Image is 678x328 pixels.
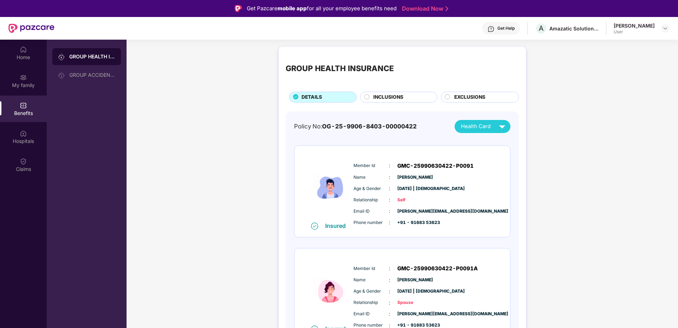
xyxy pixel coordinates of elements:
[353,277,389,283] span: Name
[389,173,390,181] span: :
[309,256,352,325] img: icon
[397,264,478,273] span: GMC-25990630422-P0091A
[353,174,389,181] span: Name
[389,265,390,272] span: :
[69,72,115,78] div: GROUP ACCIDENTAL INSURANCE
[20,102,27,109] img: svg+xml;base64,PHN2ZyBpZD0iQmVuZWZpdHMiIHhtbG5zPSJodHRwOi8vd3d3LnczLm9yZy8yMDAwL3N2ZyIgd2lkdGg9Ij...
[397,208,433,215] span: [PERSON_NAME][EMAIL_ADDRESS][DOMAIN_NAME]
[20,130,27,137] img: svg+xml;base64,PHN2ZyBpZD0iSG9zcGl0YWxzIiB4bWxucz0iaHR0cDovL3d3dy53My5vcmcvMjAwMC9zdmciIHdpZHRoPS...
[455,120,510,133] button: Health Card
[302,93,322,101] span: DETAILS
[397,197,433,203] span: Self
[397,219,433,226] span: +91 - 91683 53623
[353,197,389,203] span: Relationship
[389,207,390,215] span: :
[461,122,491,131] span: Health Card
[397,185,433,192] span: [DATE] | [DEMOGRAPHIC_DATA]
[662,25,668,31] img: svg+xml;base64,PHN2ZyBpZD0iRHJvcGRvd24tMzJ4MzIiIHhtbG5zPSJodHRwOi8vd3d3LnczLm9yZy8yMDAwL3N2ZyIgd2...
[311,223,318,230] img: svg+xml;base64,PHN2ZyB4bWxucz0iaHR0cDovL3d3dy53My5vcmcvMjAwMC9zdmciIHdpZHRoPSIxNiIgaGVpZ2h0PSIxNi...
[389,185,390,192] span: :
[389,276,390,284] span: :
[389,288,390,295] span: :
[397,288,433,295] span: [DATE] | [DEMOGRAPHIC_DATA]
[497,25,515,31] div: Get Help
[353,299,389,306] span: Relationship
[20,74,27,81] img: svg+xml;base64,PHN2ZyB3aWR0aD0iMjAiIGhlaWdodD0iMjAiIHZpZXdCb3g9IjAgMCAyMCAyMCIgZmlsbD0ibm9uZSIgeG...
[58,53,65,61] img: svg+xml;base64,PHN2ZyB3aWR0aD0iMjAiIGhlaWdodD0iMjAiIHZpZXdCb3g9IjAgMCAyMCAyMCIgZmlsbD0ibm9uZSIgeG...
[20,158,27,165] img: svg+xml;base64,PHN2ZyBpZD0iQ2xhaW0iIHhtbG5zPSJodHRwOi8vd3d3LnczLm9yZy8yMDAwL3N2ZyIgd2lkdGg9IjIwIi...
[389,299,390,307] span: :
[487,25,495,33] img: svg+xml;base64,PHN2ZyBpZD0iSGVscC0zMngzMiIgeG1sbnM9Imh0dHA6Ly93d3cudzMub3JnLzIwMDAvc3ZnIiB3aWR0aD...
[539,24,544,33] span: A
[397,174,433,181] span: [PERSON_NAME]
[389,219,390,226] span: :
[20,46,27,53] img: svg+xml;base64,PHN2ZyBpZD0iSG9tZSIgeG1sbnM9Imh0dHA6Ly93d3cudzMub3JnLzIwMDAvc3ZnIiB3aWR0aD0iMjAiIG...
[389,196,390,204] span: :
[353,208,389,215] span: Email ID
[69,53,115,60] div: GROUP HEALTH INSURANCE
[389,310,390,318] span: :
[247,4,397,13] div: Get Pazcare for all your employee benefits need
[397,277,433,283] span: [PERSON_NAME]
[496,120,508,133] img: svg+xml;base64,PHN2ZyB4bWxucz0iaHR0cDovL3d3dy53My5vcmcvMjAwMC9zdmciIHZpZXdCb3g9IjAgMCAyNCAyNCIgd2...
[397,299,433,306] span: Spouse
[353,311,389,317] span: Email ID
[353,185,389,192] span: Age & Gender
[353,162,389,169] span: Member Id
[445,5,448,12] img: Stroke
[8,24,54,33] img: New Pazcare Logo
[325,222,350,229] div: Insured
[322,123,417,130] span: OG-25-9906-8403-00000422
[397,311,433,317] span: [PERSON_NAME][EMAIL_ADDRESS][DOMAIN_NAME]
[353,219,389,226] span: Phone number
[353,288,389,295] span: Age & Gender
[397,162,474,170] span: GMC-25990630422-P0091
[294,122,417,131] div: Policy No:
[549,25,599,32] div: Amazatic Solutions Llp
[373,93,403,101] span: INCLUSIONS
[614,22,655,29] div: [PERSON_NAME]
[402,5,446,12] a: Download Now
[454,93,485,101] span: EXCLUSIONS
[235,5,242,12] img: Logo
[353,265,389,272] span: Member Id
[309,153,352,222] img: icon
[277,5,307,12] strong: mobile app
[286,62,394,74] div: GROUP HEALTH INSURANCE
[58,72,65,79] img: svg+xml;base64,PHN2ZyB3aWR0aD0iMjAiIGhlaWdodD0iMjAiIHZpZXdCb3g9IjAgMCAyMCAyMCIgZmlsbD0ibm9uZSIgeG...
[614,29,655,35] div: User
[389,162,390,169] span: :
